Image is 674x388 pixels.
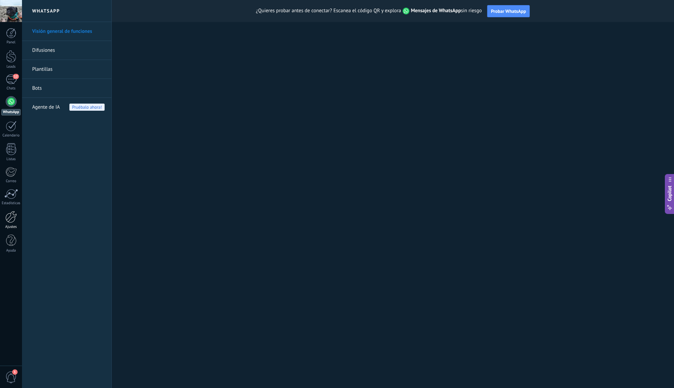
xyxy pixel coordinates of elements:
div: Panel [1,40,21,45]
div: Correo [1,179,21,184]
span: Copilot [667,186,673,201]
div: Calendario [1,133,21,138]
a: Agente de IAPruébalo ahora! [32,98,105,117]
span: Pruébalo ahora! [69,104,105,111]
div: Chats [1,86,21,91]
strong: Mensajes de WhatsApp [411,7,461,14]
li: Visión general de funciones [22,22,111,41]
a: Visión general de funciones [32,22,105,41]
span: Probar WhatsApp [491,8,526,14]
a: Difusiones [32,41,105,60]
span: 1 [12,369,18,375]
div: Ayuda [1,249,21,253]
div: Estadísticas [1,201,21,206]
li: Difusiones [22,41,111,60]
div: Ajustes [1,225,21,229]
li: Plantillas [22,60,111,79]
div: Listas [1,157,21,161]
a: Plantillas [32,60,105,79]
span: 12 [13,74,19,79]
a: Bots [32,79,105,98]
div: WhatsApp [1,109,21,115]
button: Probar WhatsApp [487,5,530,17]
div: Leads [1,65,21,69]
li: Bots [22,79,111,98]
span: ¿Quieres probar antes de conectar? Escanea el código QR y explora sin riesgo [256,7,482,15]
span: Agente de IA [32,98,60,117]
li: Agente de IA [22,98,111,116]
